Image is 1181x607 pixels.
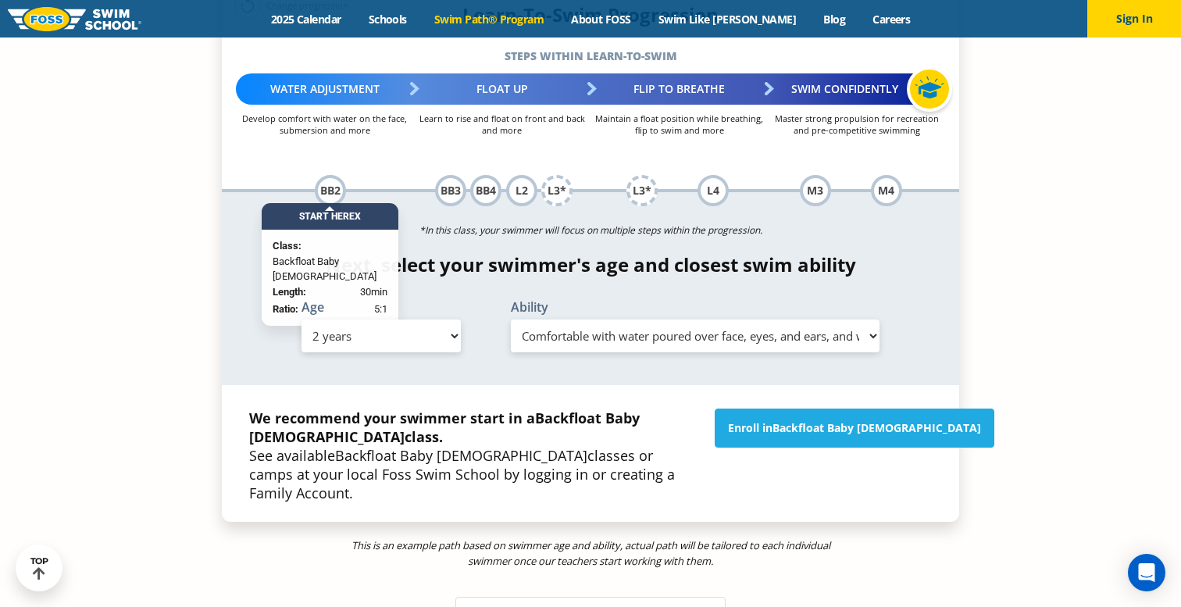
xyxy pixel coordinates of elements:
p: Maintain a float position while breathing, flip to swim and more [590,112,768,136]
div: BB4 [470,175,501,206]
div: Open Intercom Messenger [1128,554,1165,591]
p: Master strong propulsion for recreation and pre-competitive swimming [768,112,945,136]
div: Flip to Breathe [590,73,768,105]
strong: We recommend your swimmer start in a class. [249,409,640,446]
strong: Class: [273,240,301,252]
div: M4 [871,175,902,206]
span: Backfloat Baby [DEMOGRAPHIC_DATA] [335,446,587,465]
p: See available classes or camps at your local Foss Swim School by logging in or creating a Family ... [249,409,699,502]
a: Swim Path® Program [420,12,557,27]
h4: Next, select your swimmer's age and closest swim ability [222,254,959,276]
a: About FOSS [558,12,645,27]
span: Backfloat Baby [DEMOGRAPHIC_DATA] [772,420,981,435]
span: X [355,211,361,222]
div: BB2 [315,175,346,206]
a: Enroll inBackfloat Baby [DEMOGRAPHIC_DATA] [715,409,994,448]
div: BB3 [435,175,466,206]
p: This is an example path based on swimmer age and ability, actual path will be tailored to each in... [348,537,834,569]
a: Careers [859,12,924,27]
div: L2 [506,175,537,206]
span: Backfloat Baby [DEMOGRAPHIC_DATA] [249,409,640,446]
p: Learn to rise and float on front and back and more [413,112,590,136]
p: Develop comfort with water on the face, submersion and more [236,112,413,136]
p: *In this class, your swimmer will focus on multiple steps within the progression. [222,220,959,241]
div: M3 [800,175,831,206]
label: Ability [511,301,880,313]
a: Swim Like [PERSON_NAME] [644,12,810,27]
div: Start Here [262,203,398,230]
span: Backfloat Baby [DEMOGRAPHIC_DATA] [273,254,387,284]
a: 2025 Calendar [257,12,355,27]
div: Swim Confidently [768,73,945,105]
a: Blog [810,12,859,27]
span: 30min [360,284,387,300]
div: Float Up [413,73,590,105]
strong: Ratio: [273,303,298,315]
a: Schools [355,12,420,27]
div: Water Adjustment [236,73,413,105]
label: Age [301,301,461,313]
div: TOP [30,556,48,580]
strong: Length: [273,286,306,298]
h5: Steps within Learn-to-Swim [222,45,959,67]
div: L4 [698,175,729,206]
img: FOSS Swim School Logo [8,7,141,31]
